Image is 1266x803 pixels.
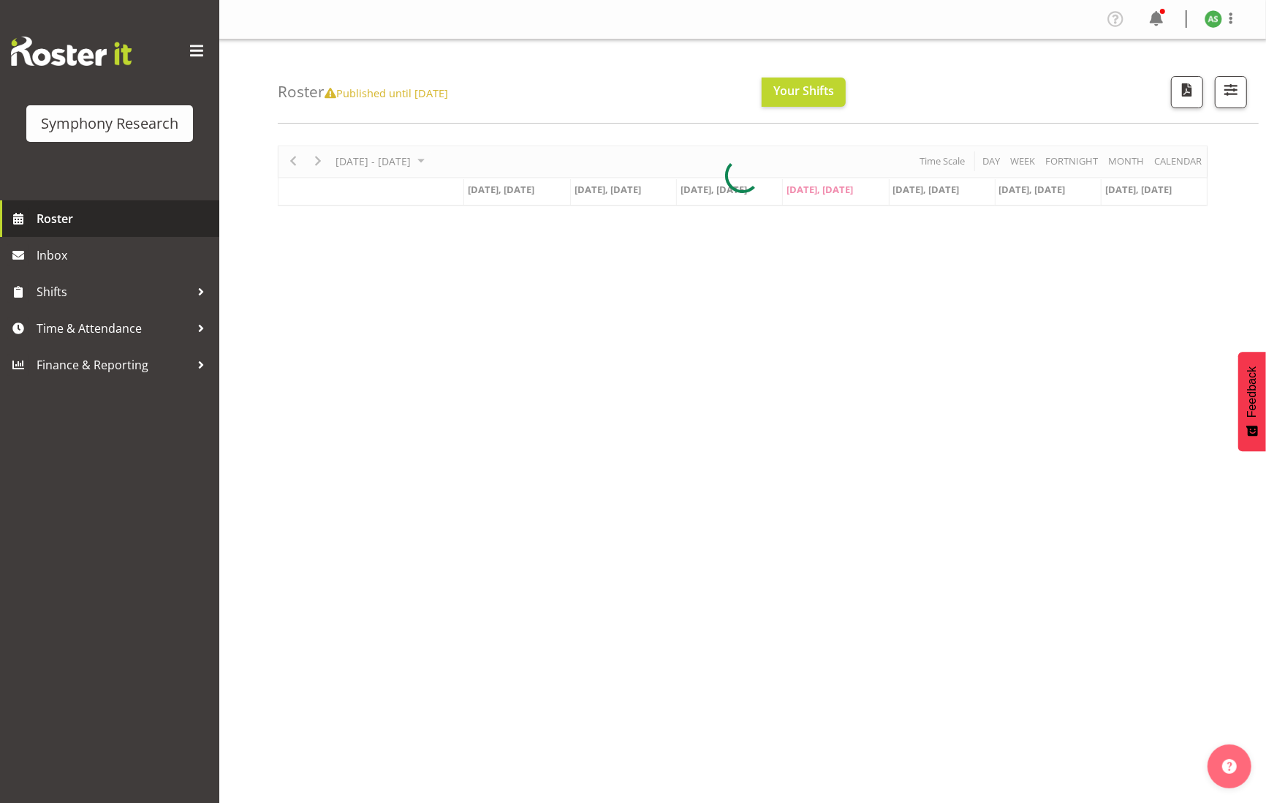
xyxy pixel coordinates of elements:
[37,281,190,303] span: Shifts
[37,208,212,230] span: Roster
[762,78,846,107] button: Your Shifts
[1238,352,1266,451] button: Feedback - Show survey
[37,354,190,376] span: Finance & Reporting
[1246,366,1259,418] span: Feedback
[1171,76,1203,108] button: Download a PDF of the roster according to the set date range.
[41,113,178,135] div: Symphony Research
[1215,76,1247,108] button: Filter Shifts
[11,37,132,66] img: Rosterit website logo
[1205,10,1222,28] img: ange-steiger11422.jpg
[325,86,448,100] span: Published until [DATE]
[278,83,448,100] h4: Roster
[773,83,834,99] span: Your Shifts
[37,317,190,339] span: Time & Attendance
[37,244,212,266] span: Inbox
[1222,759,1237,774] img: help-xxl-2.png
